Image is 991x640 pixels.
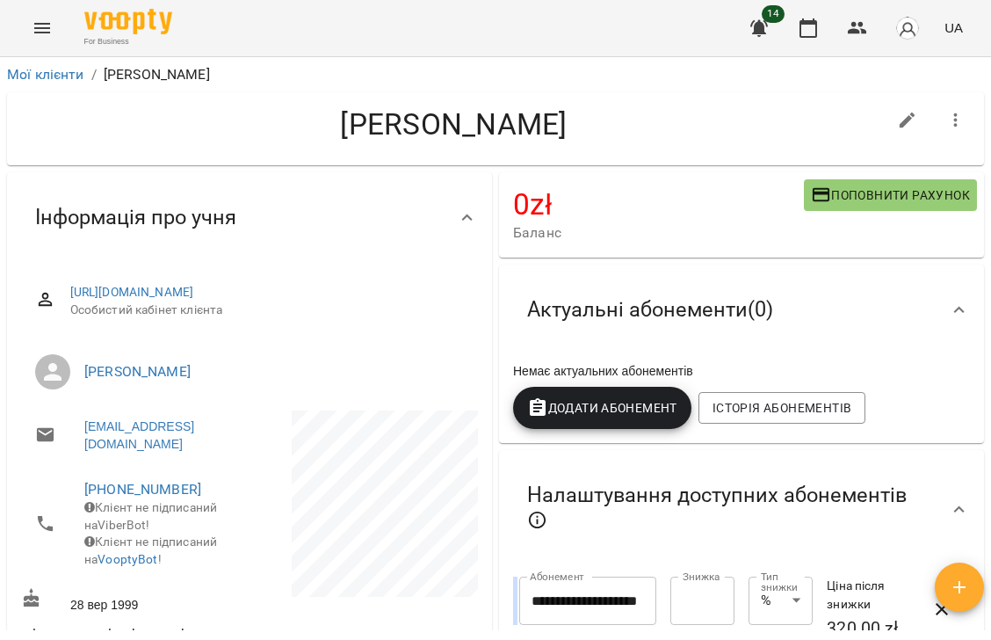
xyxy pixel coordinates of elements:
[804,179,977,211] button: Поповнити рахунок
[527,296,773,324] span: Актуальні абонементи ( 0 )
[84,363,191,380] a: [PERSON_NAME]
[811,185,970,206] span: Поповнити рахунок
[499,450,984,569] div: Налаштування доступних абонементів
[7,64,984,85] nav: breadcrumb
[7,66,84,83] a: Мої клієнти
[513,387,691,429] button: Додати Абонемент
[98,552,157,566] a: VooptyBot
[713,397,851,418] span: Історія абонементів
[84,500,217,532] span: Клієнт не підписаний на ViberBot!
[513,222,804,244] span: Баланс
[499,265,984,355] div: Актуальні абонементи(0)
[84,481,201,498] a: [PHONE_NUMBER]
[513,186,804,222] h4: 0 zł
[895,16,920,40] img: avatar_s.png
[510,359,973,383] div: Немає актуальних абонементів
[527,482,924,537] span: Налаштування доступних абонементів
[70,302,464,319] span: Особистий кабінет клієнта
[84,9,172,34] img: Voopty Logo
[527,510,548,531] svg: Якщо не обрано жодного, клієнт зможе побачити всі публічні абонементи
[91,64,97,85] li: /
[762,5,785,23] span: 14
[104,64,210,85] p: [PERSON_NAME]
[18,585,250,617] div: 28 вер 1999
[35,204,236,231] span: Інформація про учня
[21,7,63,49] button: Menu
[84,418,232,453] a: [EMAIL_ADDRESS][DOMAIN_NAME]
[937,11,970,44] button: UA
[827,577,930,615] h6: Ціна після знижки
[70,285,194,299] a: [URL][DOMAIN_NAME]
[84,535,217,566] span: Клієнт не підписаний на !
[944,18,963,37] span: UA
[527,397,677,418] span: Додати Абонемент
[749,577,813,626] div: %
[698,392,865,424] button: Історія абонементів
[7,172,492,263] div: Інформація про учня
[84,36,172,47] span: For Business
[21,106,886,142] h4: [PERSON_NAME]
